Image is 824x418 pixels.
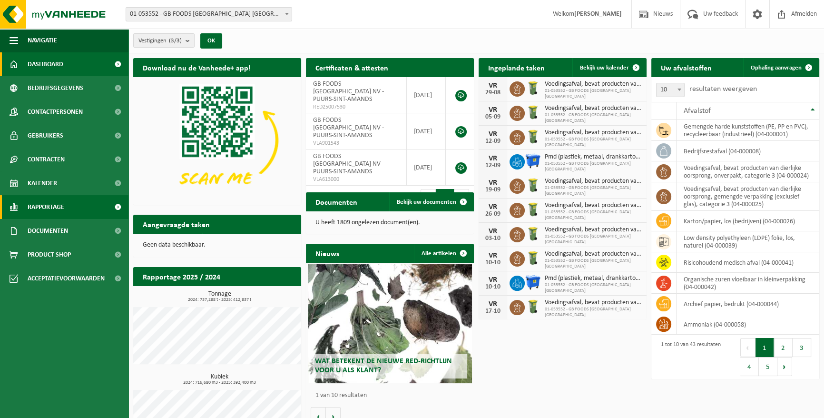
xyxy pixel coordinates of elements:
span: Voedingsafval, bevat producten van dierlijke oorsprong, onverpakt, categorie 3 [545,80,642,88]
div: VR [483,155,502,162]
td: [DATE] [407,113,446,149]
a: Wat betekent de nieuwe RED-richtlijn voor u als klant? [308,264,472,383]
span: Navigatie [28,29,57,52]
h2: Rapportage 2025 / 2024 [133,267,230,286]
a: Bekijk rapportage [230,286,300,305]
button: 4 [740,357,759,376]
h3: Tonnage [138,291,301,302]
button: 5 [759,357,777,376]
img: WB-0140-HPE-GN-50 [525,104,541,120]
div: 12-09 [483,162,502,169]
span: 01-053552 - GB FOODS [GEOGRAPHIC_DATA] [GEOGRAPHIC_DATA] [545,137,642,148]
span: Afvalstof [684,107,711,115]
img: WB-0140-HPE-GN-50 [525,299,541,315]
img: WB-1100-HPE-BE-01 [525,274,541,290]
div: VR [483,106,502,114]
span: Contracten [28,148,65,171]
span: 01-053552 - GB FOODS [GEOGRAPHIC_DATA] [GEOGRAPHIC_DATA] [545,209,642,221]
img: WB-0140-HPE-GN-50 [525,80,541,96]
span: GB FOODS [GEOGRAPHIC_DATA] NV - PUURS-SINT-AMANDS [313,80,384,103]
label: resultaten weergeven [689,85,757,93]
div: VR [483,82,502,90]
h2: Download nu de Vanheede+ app! [133,58,260,77]
span: Pmd (plastiek, metaal, drankkartons) (bedrijven) [545,275,642,282]
span: Documenten [28,219,68,243]
img: WB-0140-HPE-GN-50 [525,177,541,193]
td: ammoniak (04-000058) [677,314,819,335]
a: Bekijk uw documenten [389,192,473,211]
span: VLA613000 [313,176,399,183]
span: Dashboard [28,52,63,76]
div: VR [483,300,502,308]
td: [DATE] [407,149,446,186]
td: voedingsafval, bevat producten van dierlijke oorsprong, onverpakt, categorie 3 (04-000024) [677,161,819,182]
span: GB FOODS [GEOGRAPHIC_DATA] NV - PUURS-SINT-AMANDS [313,117,384,139]
p: U heeft 1809 ongelezen document(en). [315,219,464,226]
h2: Documenten [306,192,367,211]
span: GB FOODS [GEOGRAPHIC_DATA] NV - PUURS-SINT-AMANDS [313,153,384,175]
button: 1 [755,338,774,357]
div: VR [483,276,502,284]
div: VR [483,179,502,187]
span: 10 [656,83,685,97]
td: low density polyethyleen (LDPE) folie, los, naturel (04-000039) [677,231,819,252]
span: 01-053552 - GB FOODS [GEOGRAPHIC_DATA] [GEOGRAPHIC_DATA] [545,88,642,100]
div: VR [483,228,502,235]
span: Gebruikers [28,124,63,148]
h2: Nieuws [306,244,349,262]
count: (3/3) [169,38,182,44]
button: 2 [774,338,793,357]
span: Voedingsafval, bevat producten van dierlijke oorsprong, onverpakt, categorie 3 [545,178,642,185]
span: Bekijk uw documenten [397,199,456,205]
a: Bekijk uw kalender [572,58,646,77]
span: 01-053552 - GB FOODS [GEOGRAPHIC_DATA] [GEOGRAPHIC_DATA] [545,258,642,269]
span: 2024: 737,288 t - 2025: 412,837 t [138,298,301,302]
div: 12-09 [483,138,502,145]
img: WB-0140-HPE-GN-50 [525,226,541,242]
span: Product Shop [28,243,71,267]
span: 01-053552 - GB FOODS [GEOGRAPHIC_DATA] [GEOGRAPHIC_DATA] [545,185,642,197]
strong: [PERSON_NAME] [574,10,622,18]
span: VLA901543 [313,139,399,147]
span: 2024: 716,680 m3 - 2025: 392,400 m3 [138,380,301,385]
span: Bedrijfsgegevens [28,76,83,100]
span: Contactpersonen [28,100,83,124]
span: Pmd (plastiek, metaal, drankkartons) (bedrijven) [545,153,642,161]
span: Voedingsafval, bevat producten van dierlijke oorsprong, onverpakt, categorie 3 [545,250,642,258]
span: Acceptatievoorwaarden [28,267,105,290]
span: Vestigingen [138,34,182,48]
img: WB-0140-HPE-GN-50 [525,129,541,145]
img: WB-0140-HPE-GN-50 [525,250,541,266]
td: gemengde harde kunststoffen (PE, PP en PVC), recycleerbaar (industrieel) (04-000001) [677,120,819,141]
h2: Ingeplande taken [479,58,554,77]
button: 3 [793,338,811,357]
img: Download de VHEPlus App [133,77,301,203]
td: [DATE] [407,77,446,113]
span: Kalender [28,171,57,195]
button: Previous [740,338,755,357]
td: karton/papier, los (bedrijven) (04-000026) [677,211,819,231]
span: 01-053552 - GB FOODS [GEOGRAPHIC_DATA] [GEOGRAPHIC_DATA] [545,112,642,124]
span: 01-053552 - GB FOODS [GEOGRAPHIC_DATA] [GEOGRAPHIC_DATA] [545,282,642,294]
span: 01-053552 - GB FOODS [GEOGRAPHIC_DATA] [GEOGRAPHIC_DATA] [545,161,642,172]
div: 10-10 [483,259,502,266]
img: WB-0140-HPE-GN-50 [525,201,541,218]
td: voedingsafval, bevat producten van dierlijke oorsprong, gemengde verpakking (exclusief glas), cat... [677,182,819,211]
span: 01-053552 - GB FOODS BELGIUM NV - PUURS-SINT-AMANDS [126,7,292,21]
a: Alle artikelen [414,244,473,263]
span: Voedingsafval, bevat producten van dierlijke oorsprong, onverpakt, categorie 3 [545,202,642,209]
div: 17-10 [483,308,502,315]
p: Geen data beschikbaar. [143,242,292,249]
h3: Kubiek [138,374,301,385]
span: Voedingsafval, bevat producten van dierlijke oorsprong, onverpakt, categorie 3 [545,129,642,137]
div: 10-10 [483,284,502,290]
div: VR [483,203,502,211]
td: organische zuren vloeibaar in kleinverpakking (04-000042) [677,273,819,294]
div: 26-09 [483,211,502,218]
div: 1 tot 10 van 43 resultaten [656,337,721,377]
button: OK [200,33,222,49]
h2: Certificaten & attesten [306,58,398,77]
div: VR [483,130,502,138]
span: RED25007530 [313,103,399,111]
span: Voedingsafval, bevat producten van dierlijke oorsprong, onverpakt, categorie 3 [545,105,642,112]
